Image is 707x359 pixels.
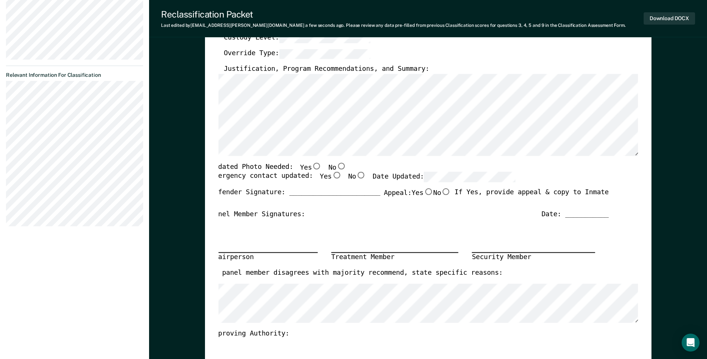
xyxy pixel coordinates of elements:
input: Custody Level: [279,33,370,43]
label: Date Updated: [373,172,515,182]
span: a few seconds ago [305,23,344,28]
dt: Relevant Information For Classification [6,72,143,78]
div: Offender Signature: _______________________ If Yes, provide appeal & copy to Inmate [210,188,609,210]
div: Treatment Member [331,253,458,262]
div: Emergency contact updated: [210,172,515,189]
div: Reclassification Packet [161,9,626,20]
div: Approving Authority: [210,330,609,338]
label: Yes [300,163,322,172]
input: Yes [423,188,433,195]
input: Yes [312,163,322,169]
input: No [336,163,346,169]
input: Yes [332,172,341,179]
div: Open Intercom Messenger [682,334,700,352]
div: Updated Photo Needed: [210,163,346,172]
button: Download DOCX [644,12,695,25]
input: No [356,172,366,179]
label: Yes [320,172,341,182]
label: Custody Level: [224,33,370,43]
label: No [348,172,366,182]
div: Last edited by [EMAIL_ADDRESS][PERSON_NAME][DOMAIN_NAME] . Please review any data pre-filled from... [161,23,626,28]
input: No [441,188,451,195]
div: Date: ___________ [542,210,609,219]
input: Override Type: [279,49,370,59]
label: No [328,163,346,172]
div: Security Member [472,253,595,262]
input: Date Updated: [424,172,515,182]
label: Appeal: [384,188,451,204]
label: Override Type: [224,49,370,59]
div: Panel Member Signatures: [210,210,305,219]
label: If panel member disagrees with majority recommend, state specific reasons: [210,269,503,278]
label: No [433,188,451,198]
label: Yes [411,188,433,198]
div: Chairperson [210,253,318,262]
label: Justification, Program Recommendations, and Summary: [224,65,429,74]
